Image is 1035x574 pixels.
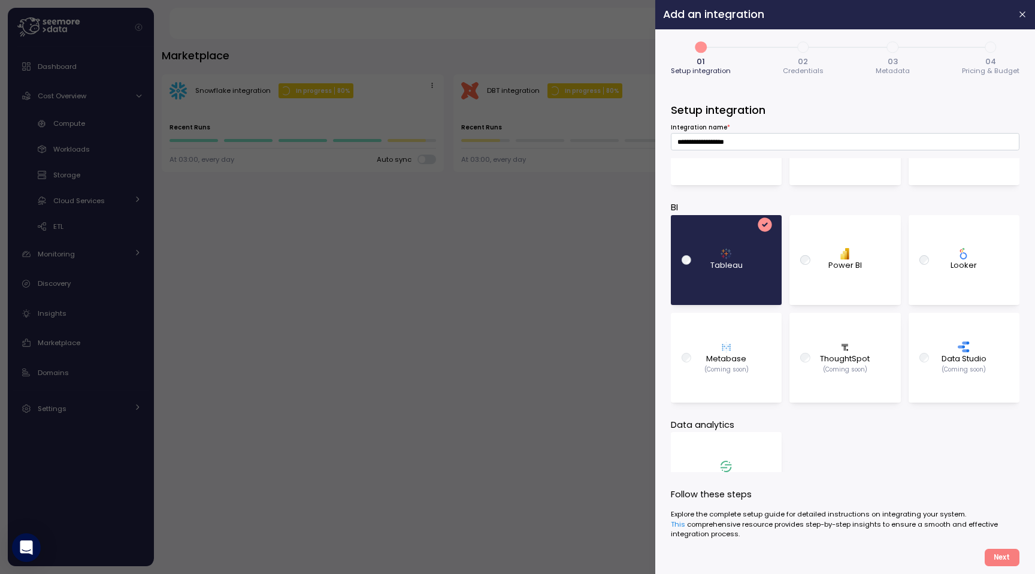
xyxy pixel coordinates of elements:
p: ThoughtSpot [821,353,870,365]
button: 303Metadata [876,37,910,77]
button: 404Pricing & Budget [962,37,1019,77]
p: (Coming soon) [704,365,749,374]
span: Credentials [783,68,824,74]
span: 2 [793,37,813,58]
div: Open Intercom Messenger [12,533,41,562]
span: 04 [985,58,996,65]
p: (Coming soon) [942,365,986,374]
span: Next [994,549,1010,566]
h2: Add an integration [663,9,1008,20]
h3: Setup integration [671,102,1019,117]
span: Metadata [876,68,910,74]
span: 01 [697,58,705,65]
div: Explore the complete setup guide for detailed instructions on integrating your system. comprehens... [671,509,1019,539]
p: Looker [951,259,977,271]
button: 101Setup integration [671,37,731,77]
p: Follow these steps [671,488,1019,502]
p: Tableau [710,259,743,271]
p: BI [671,201,1019,215]
span: 3 [883,37,903,58]
span: 03 [888,58,898,65]
p: Power BI [828,259,862,271]
span: 02 [798,58,809,65]
span: Pricing & Budget [962,68,1019,74]
button: 202Credentials [783,37,824,77]
p: Data analytics [671,418,1019,432]
span: 4 [980,37,1001,58]
p: (Coming soon) [823,365,867,374]
a: This [671,519,685,529]
p: Data Studio [942,353,986,365]
p: Metabase [706,353,746,365]
span: Setup integration [671,68,731,74]
span: 1 [691,37,711,58]
button: Next [985,549,1019,566]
